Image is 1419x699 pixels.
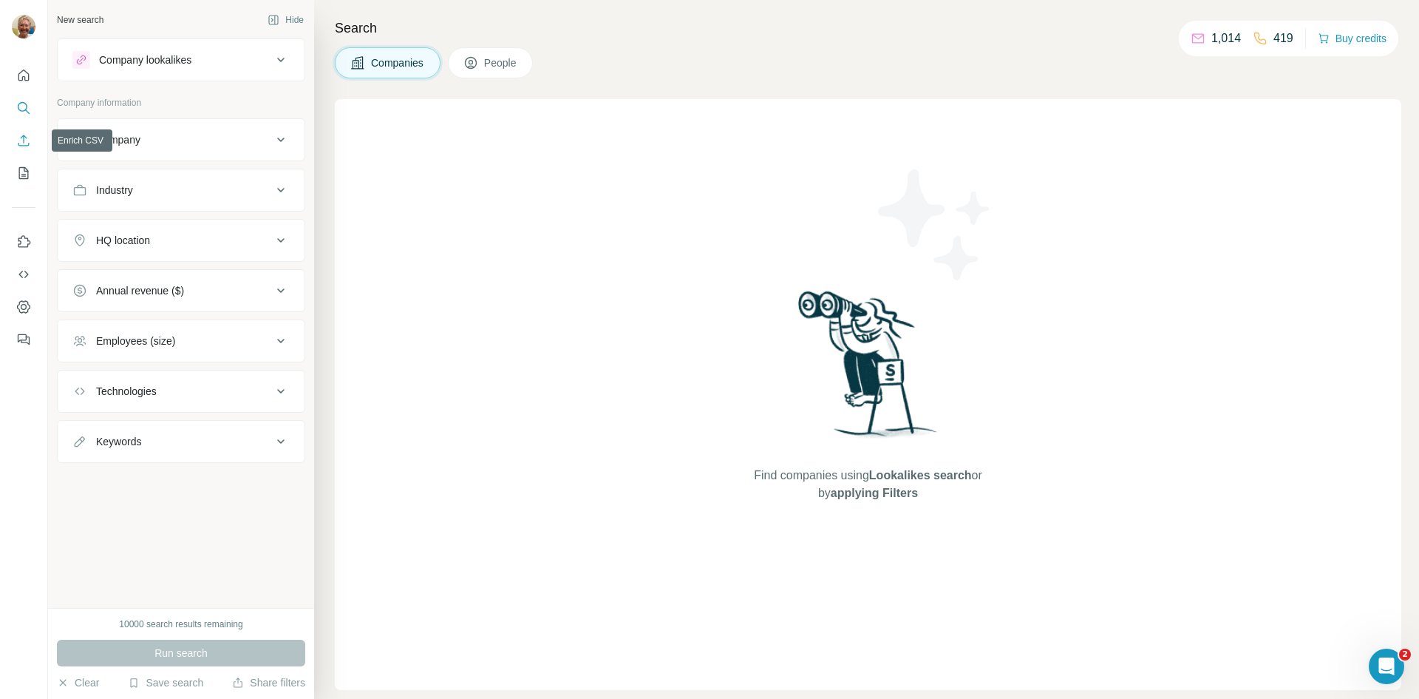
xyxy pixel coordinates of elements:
[58,42,304,78] button: Company lookalikes
[58,122,304,158] button: Company
[1399,649,1411,661] span: 2
[99,53,191,67] div: Company lookalikes
[232,675,305,690] button: Share filters
[869,469,972,482] span: Lookalikes search
[96,183,133,197] div: Industry
[58,223,304,258] button: HQ location
[58,273,304,308] button: Annual revenue ($)
[257,9,314,31] button: Hide
[12,95,35,121] button: Search
[484,55,518,70] span: People
[128,675,203,690] button: Save search
[12,127,35,154] button: Enrich CSV
[12,326,35,353] button: Feedback
[12,160,35,186] button: My lists
[57,675,99,690] button: Clear
[12,229,35,255] button: Use Surfe on LinkedIn
[58,424,304,459] button: Keywords
[58,172,304,208] button: Industry
[58,323,304,359] button: Employees (size)
[749,467,986,502] span: Find companies using or by
[96,233,150,248] div: HQ location
[96,334,175,348] div: Employees (size)
[57,13,103,27] div: New search
[1273,30,1293,47] p: 419
[335,18,1401,38] h4: Search
[96,283,184,298] div: Annual revenue ($)
[96,434,141,449] div: Keywords
[12,261,35,288] button: Use Surfe API
[12,62,35,89] button: Quick start
[868,158,1001,291] img: Surfe Illustration - Stars
[831,487,918,499] span: applying Filters
[12,15,35,38] img: Avatar
[792,287,945,452] img: Surfe Illustration - Woman searching with binoculars
[1318,28,1386,49] button: Buy credits
[57,96,305,109] p: Company information
[1211,30,1241,47] p: 1,014
[96,132,140,147] div: Company
[1369,649,1404,684] iframe: Intercom live chat
[96,384,157,399] div: Technologies
[371,55,425,70] span: Companies
[119,618,242,631] div: 10000 search results remaining
[12,294,35,320] button: Dashboard
[58,374,304,409] button: Technologies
